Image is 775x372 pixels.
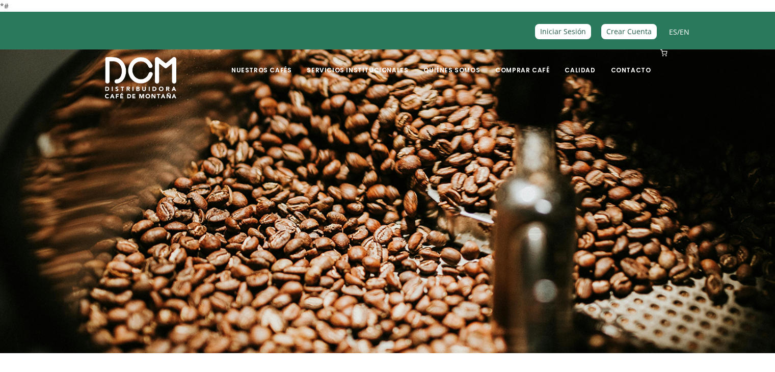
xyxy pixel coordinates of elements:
a: Nuestros Cafés [225,50,298,74]
span: / [669,26,689,38]
a: Calidad [558,50,601,74]
a: Comprar Café [489,50,555,74]
a: Contacto [605,50,657,74]
a: ES [669,27,677,37]
a: Servicios Institucionales [301,50,414,74]
a: Iniciar Sesión [535,24,591,39]
a: Crear Cuenta [601,24,657,39]
a: EN [680,27,689,37]
a: Quiénes Somos [417,50,486,74]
